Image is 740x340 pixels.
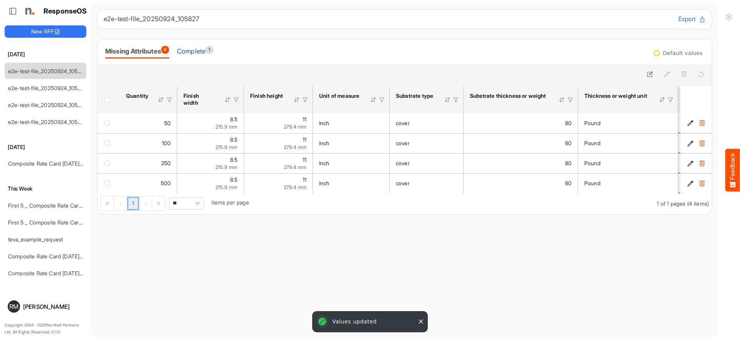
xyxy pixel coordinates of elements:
[250,92,283,99] div: Finish height
[177,153,244,173] td: 8.5 is template cell Column Header httpsnorthellcomontologiesmapping-rulesmeasurementhasfinishsiz...
[396,120,410,126] span: cover
[319,120,330,126] span: Inch
[584,92,649,99] div: Thickness or weight unit
[565,120,572,126] span: 80
[584,180,600,186] span: Pound
[698,119,706,127] button: Delete
[417,318,425,325] button: Close
[578,173,678,193] td: Pound is template cell Column Header httpsnorthellcomontologiesmapping-rulesmaterialhasmaterialth...
[230,116,237,122] span: 8.5
[244,173,313,193] td: 11 is template cell Column Header httpsnorthellcomontologiesmapping-rulesmeasurementhasfinishsize...
[390,113,464,133] td: cover is template cell Column Header httpsnorthellcomontologiesmapping-rulesmaterialhassubstratem...
[464,173,578,193] td: 80 is template cell Column Header httpsnorthellcomontologiesmapping-rulesmaterialhasmaterialthick...
[120,113,177,133] td: 50 is template cell Column Header httpsnorthellcomontologiesmapping-rulesorderhasquantity
[725,149,740,191] button: Feedback
[678,14,706,24] button: Export
[396,180,410,186] span: cover
[244,153,313,173] td: 11 is template cell Column Header httpsnorthellcomontologiesmapping-rulesmeasurementhasfinishsize...
[284,144,306,150] span: 279.4 mm
[680,113,713,133] td: 7b8ecd00-0ec0-4687-bb91-058b51ce05b3 is template cell Column Header
[183,92,214,106] div: Finish width
[578,133,678,153] td: Pound is template cell Column Header httpsnorthellcomontologiesmapping-rulesmaterialhasmaterialth...
[284,124,306,130] span: 279.4 mm
[584,140,600,146] span: Pound
[396,92,434,99] div: Substrate type
[230,176,237,183] span: 8.5
[464,133,578,153] td: 80 is template cell Column Header httpsnorthellcomontologiesmapping-rulesmaterialhasmaterialthick...
[230,156,237,163] span: 8.5
[313,173,390,193] td: Inch is template cell Column Header httpsnorthellcomontologiesmapping-rulesmeasurementhasunitofme...
[8,68,87,74] a: e2e-test-file_20250924_105827
[657,200,685,207] span: 1 of 1 pages
[161,160,171,166] span: 250
[319,180,330,186] span: Inch
[303,116,306,122] span: 11
[8,219,108,226] a: First 5 _ Composite Rate Card [DATE] (2)
[161,180,171,186] span: 500
[5,184,86,193] h6: This Week
[8,253,99,260] a: Composite Rate Card [DATE]_smaller
[177,113,244,133] td: 8.5 is template cell Column Header httpsnorthellcomontologiesmapping-rulesmeasurementhasfinishsiz...
[680,153,713,173] td: 04505e8a-8c39-4ff9-8e6a-a3087ba30a05 is template cell Column Header
[390,133,464,153] td: cover is template cell Column Header httpsnorthellcomontologiesmapping-rulesmaterialhassubstratem...
[565,160,572,166] span: 80
[205,46,214,54] span: 1
[98,153,120,173] td: checkbox
[98,113,120,133] td: checkbox
[687,200,709,207] span: (4 items)
[319,160,330,166] span: Inch
[215,164,237,170] span: 215.9 mm
[698,159,706,167] button: Delete
[98,193,712,214] div: Pager Container
[319,92,360,99] div: Unit of measure
[686,159,694,167] button: Edit
[319,140,330,146] span: Inch
[567,96,574,103] div: Filter Icon
[584,120,600,126] span: Pound
[152,196,165,210] div: Go to last page
[303,176,306,183] span: 11
[177,46,214,57] div: Complete
[161,46,169,54] span: 4
[396,140,410,146] span: cover
[120,153,177,173] td: 250 is template cell Column Header httpsnorthellcomontologiesmapping-rulesorderhasquantity
[396,160,410,166] span: cover
[680,173,713,193] td: 6703f008-a520-4917-aea7-a98a04425067 is template cell Column Header
[215,124,237,130] span: 215.9 mm
[378,96,385,103] div: Filter Icon
[313,113,390,133] td: Inch is template cell Column Header httpsnorthellcomontologiesmapping-rulesmeasurementhasunitofme...
[686,139,694,147] button: Edit
[9,303,18,310] span: RM
[8,270,99,276] a: Composite Rate Card [DATE]_smaller
[698,179,706,187] button: Delete
[44,7,87,15] h1: ResponseOS
[177,173,244,193] td: 8.5 is template cell Column Header httpsnorthellcomontologiesmapping-rulesmeasurementhasfinishsiz...
[126,92,148,99] div: Quantity
[314,313,426,331] div: Values updated
[578,113,678,133] td: Pound is template cell Column Header httpsnorthellcomontologiesmapping-rulesmaterialhasmaterialth...
[584,160,600,166] span: Pound
[284,184,306,190] span: 279.4 mm
[313,133,390,153] td: Inch is template cell Column Header httpsnorthellcomontologiesmapping-rulesmeasurementhasunitofme...
[303,156,306,163] span: 11
[212,199,249,206] span: Items per page
[578,153,678,173] td: Pound is template cell Column Header httpsnorthellcomontologiesmapping-rulesmaterialhasmaterialth...
[244,113,313,133] td: 11 is template cell Column Header httpsnorthellcomontologiesmapping-rulesmeasurementhasfinishsize...
[8,160,99,167] a: Composite Rate Card [DATE]_smaller
[164,120,171,126] span: 50
[5,25,86,38] button: New RFP
[127,197,139,211] a: Page 1 of 1 Pages
[120,133,177,153] td: 100 is template cell Column Header httpsnorthellcomontologiesmapping-rulesorderhasquantity
[233,96,240,103] div: Filter Icon
[21,3,37,19] img: Northell
[302,96,309,103] div: Filter Icon
[390,153,464,173] td: cover is template cell Column Header httpsnorthellcomontologiesmapping-rulesmaterialhassubstratem...
[8,85,87,91] a: e2e-test-file_20250924_105529
[215,184,237,190] span: 215.9 mm
[313,153,390,173] td: Inch is template cell Column Header httpsnorthellcomontologiesmapping-rulesmeasurementhasunitofme...
[120,173,177,193] td: 500 is template cell Column Header httpsnorthellcomontologiesmapping-rulesorderhasquantity
[105,46,169,57] div: Missing Attributes
[680,133,713,153] td: cdb0f771-834f-4149-96c9-676e8587d915 is template cell Column Header
[464,153,578,173] td: 80 is template cell Column Header httpsnorthellcomontologiesmapping-rulesmaterialhasmaterialthick...
[686,179,694,187] button: Edit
